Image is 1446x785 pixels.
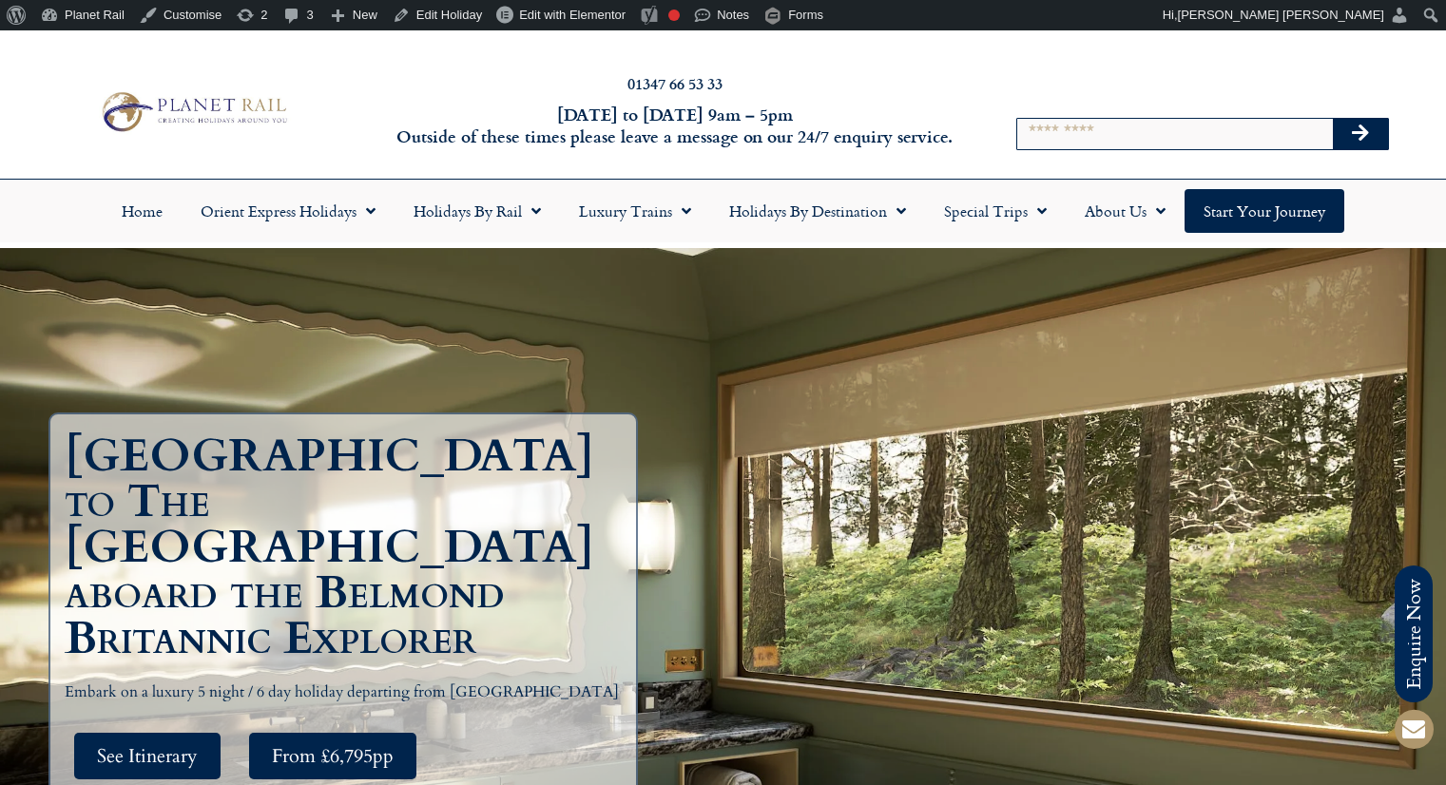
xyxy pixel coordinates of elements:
img: Planet Rail Train Holidays Logo [94,87,292,136]
a: See Itinerary [74,733,221,779]
a: Orient Express Holidays [182,189,395,233]
a: From £6,795pp [249,733,416,779]
h1: [GEOGRAPHIC_DATA] to The [GEOGRAPHIC_DATA] aboard the Belmond Britannic Explorer [65,433,631,661]
p: Embark on a luxury 5 night / 6 day holiday departing from [GEOGRAPHIC_DATA] [65,680,631,705]
a: Luxury Trains [560,189,710,233]
a: About Us [1066,189,1185,233]
a: Holidays by Destination [710,189,925,233]
div: Focus keyphrase not set [668,10,680,21]
a: Home [103,189,182,233]
span: [PERSON_NAME] [PERSON_NAME] [1178,8,1384,22]
h6: [DATE] to [DATE] 9am – 5pm Outside of these times please leave a message on our 24/7 enquiry serv... [391,104,959,148]
button: Search [1333,119,1388,149]
a: Start your Journey [1185,189,1344,233]
span: From £6,795pp [272,744,394,768]
nav: Menu [10,189,1436,233]
a: 01347 66 53 33 [627,72,723,94]
span: Edit with Elementor [519,8,626,22]
a: Special Trips [925,189,1066,233]
a: Holidays by Rail [395,189,560,233]
span: See Itinerary [97,744,198,768]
